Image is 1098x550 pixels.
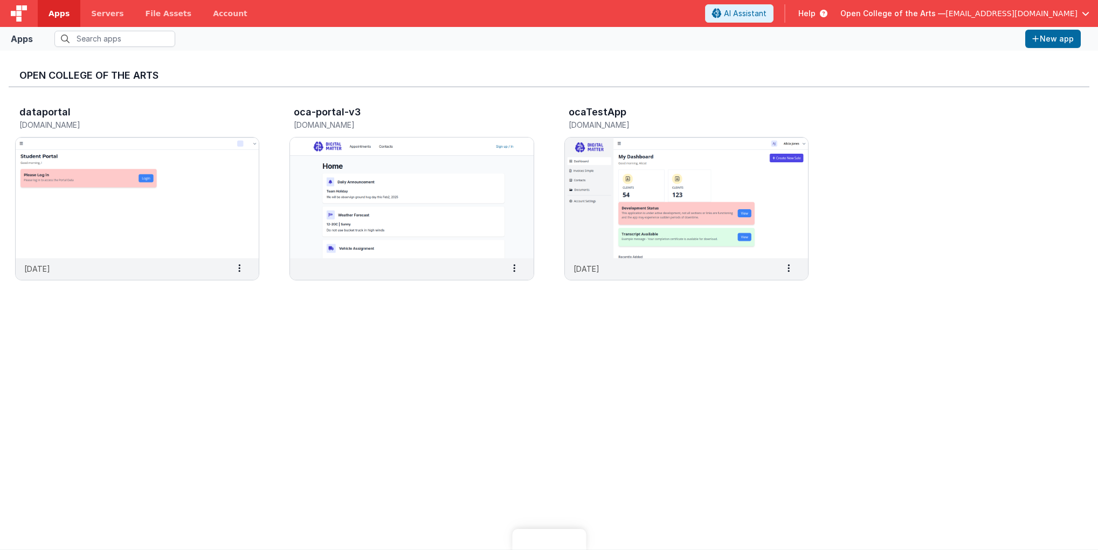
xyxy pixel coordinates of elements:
p: [DATE] [574,263,599,274]
p: [DATE] [24,263,50,274]
span: AI Assistant [724,8,766,19]
span: File Assets [146,8,192,19]
span: [EMAIL_ADDRESS][DOMAIN_NAME] [945,8,1078,19]
h5: [DOMAIN_NAME] [294,121,507,129]
h5: [DOMAIN_NAME] [569,121,782,129]
h3: Open College of the Arts [19,70,1079,81]
button: Open College of the Arts — [EMAIL_ADDRESS][DOMAIN_NAME] [840,8,1089,19]
span: Open College of the Arts — [840,8,945,19]
h5: [DOMAIN_NAME] [19,121,232,129]
h3: dataportal [19,107,71,118]
button: AI Assistant [705,4,774,23]
span: Help [798,8,816,19]
span: Servers [91,8,123,19]
span: Apps [49,8,70,19]
div: Apps [11,32,33,45]
h3: oca-portal-v3 [294,107,361,118]
button: New app [1025,30,1081,48]
input: Search apps [54,31,175,47]
h3: ocaTestApp [569,107,626,118]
